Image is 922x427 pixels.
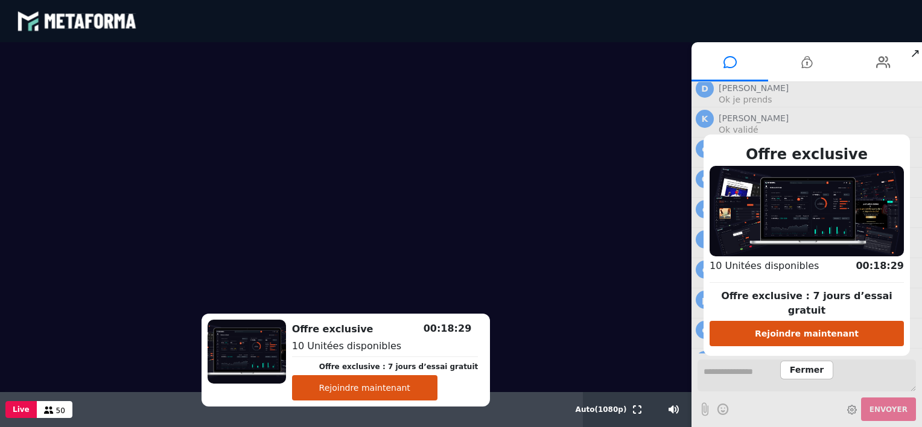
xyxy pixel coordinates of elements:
button: Rejoindre maintenant [292,375,437,400]
img: 1739179564043-A1P6JPNQHWVVYF2vtlsBksFrceJM3QJX.png [710,166,904,256]
button: Live [5,401,37,418]
span: 00:18:29 [856,260,904,271]
button: Rejoindre maintenant [710,321,904,346]
h2: Offre exclusive [292,322,478,337]
span: Fermer [780,361,833,379]
span: 00:18:29 [424,323,472,334]
button: Auto(1080p) [573,392,629,427]
h2: Offre exclusive [710,144,904,165]
span: ↗ [908,42,922,64]
p: Offre exclusive : 7 jours d’essai gratuit [319,361,478,372]
span: 10 Unitées disponibles [710,260,819,271]
span: Auto ( 1080 p) [576,405,627,414]
span: 50 [56,406,65,415]
span: 10 Unitées disponibles [292,340,401,352]
p: Offre exclusive : 7 jours d’essai gratuit [710,289,904,318]
img: 1739179564043-A1P6JPNQHWVVYF2vtlsBksFrceJM3QJX.png [208,320,286,384]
